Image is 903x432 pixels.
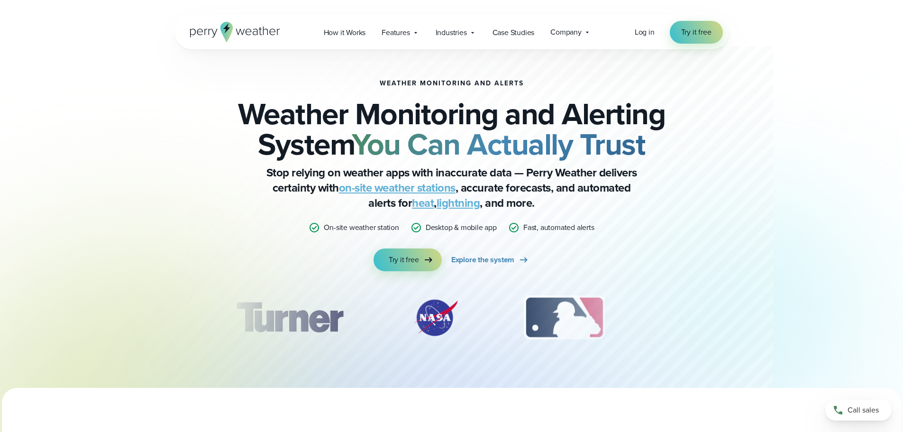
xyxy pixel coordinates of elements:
p: On-site weather station [324,222,399,233]
a: Call sales [825,400,892,421]
a: on-site weather stations [339,179,456,196]
a: heat [412,194,434,211]
p: Desktop & mobile app [426,222,497,233]
span: Call sales [848,404,879,416]
h2: Weather Monitoring and Alerting System [222,99,681,159]
span: Case Studies [493,27,535,38]
span: How it Works [324,27,366,38]
span: Try it free [681,27,711,38]
span: Try it free [389,254,419,266]
a: Case Studies [484,23,543,42]
h1: Weather Monitoring and Alerts [380,80,524,87]
img: PGA.svg [660,294,736,341]
p: Fast, automated alerts [523,222,594,233]
div: 2 of 12 [402,294,469,341]
span: Explore the system [451,254,514,266]
img: MLB.svg [514,294,614,341]
span: Log in [635,27,655,37]
div: slideshow [222,294,681,346]
strong: You Can Actually Trust [352,122,645,166]
img: NASA.svg [402,294,469,341]
span: Company [550,27,582,38]
div: 1 of 12 [222,294,356,341]
div: 3 of 12 [514,294,614,341]
a: Log in [635,27,655,38]
img: Turner-Construction_1.svg [222,294,356,341]
a: lightning [437,194,480,211]
p: Stop relying on weather apps with inaccurate data — Perry Weather delivers certainty with , accur... [262,165,641,211]
a: Try it free [374,248,442,271]
a: How it Works [316,23,374,42]
span: Features [382,27,410,38]
div: 4 of 12 [660,294,736,341]
span: Industries [436,27,467,38]
a: Explore the system [451,248,529,271]
a: Try it free [670,21,723,44]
